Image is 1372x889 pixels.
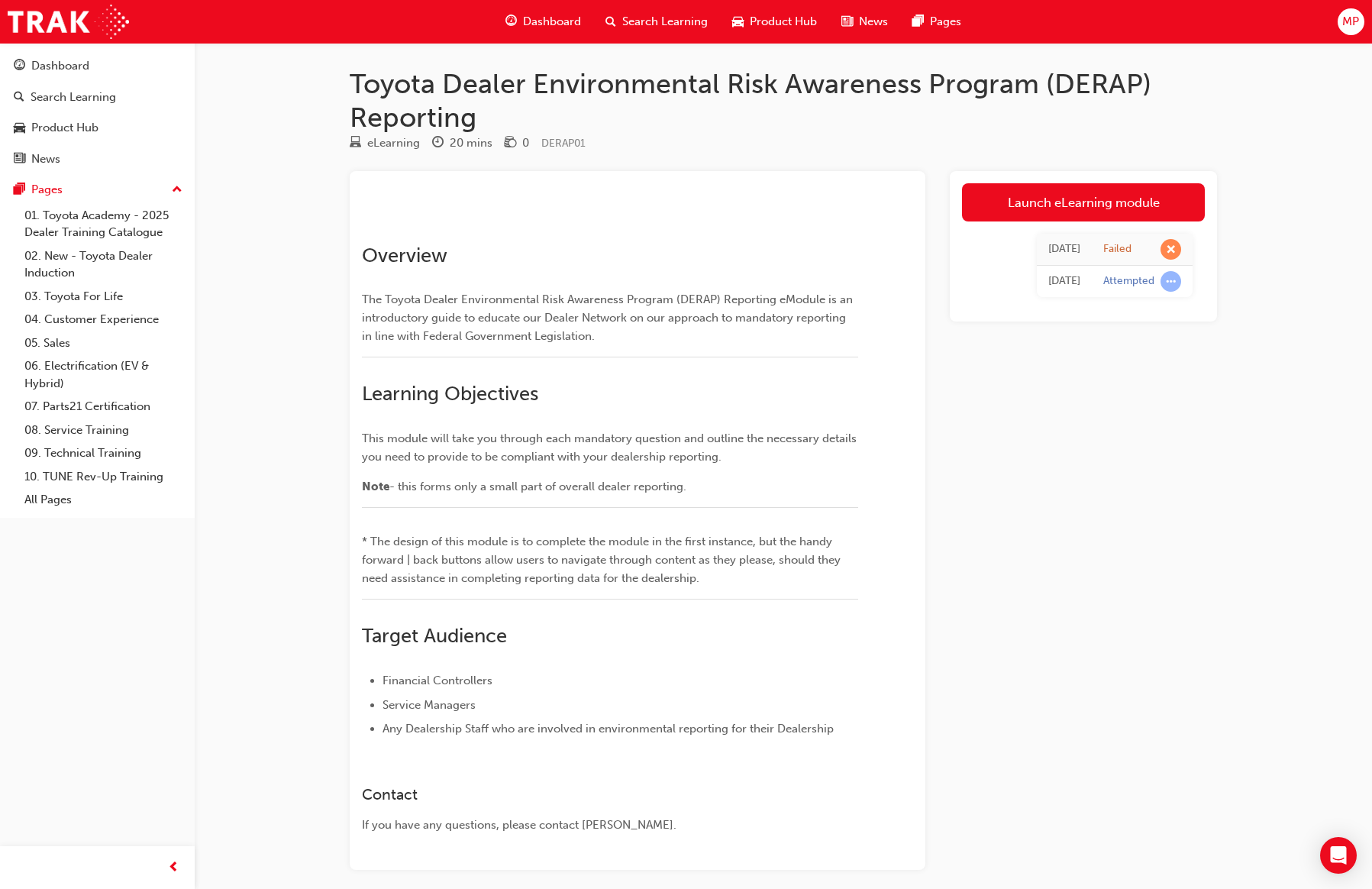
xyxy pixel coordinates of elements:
[18,244,189,285] a: 02. New - Toyota Dealer Induction
[605,12,616,31] span: search-icon
[1320,837,1357,874] div: Open Intercom Messenger
[6,176,189,204] button: Pages
[859,13,888,31] span: News
[1103,274,1154,289] div: Attempted
[900,6,973,37] a: pages-iconPages
[505,134,529,153] div: Price
[31,57,89,75] div: Dashboard
[962,183,1205,221] a: Launch eLearning module
[31,150,60,168] div: News
[732,12,744,31] span: car-icon
[350,137,361,150] span: learningResourceType_ELEARNING-icon
[31,89,116,106] div: Search Learning
[450,134,492,152] div: 20 mins
[383,722,834,735] span: Any Dealership Staff who are involved in environmental reporting for their Dealership
[350,67,1217,134] h1: Toyota Dealer Environmental Risk Awareness Program (DERAP) Reporting
[383,698,476,712] span: Service Managers
[362,480,389,493] span: Note
[522,134,529,152] div: 0
[912,12,924,31] span: pages-icon
[593,6,720,37] a: search-iconSearch Learning
[18,204,189,244] a: 01. Toyota Academy - 2025 Dealer Training Catalogue
[505,137,516,150] span: money-icon
[1338,8,1364,35] button: MP
[6,52,189,80] a: Dashboard
[31,119,98,137] div: Product Hub
[829,6,900,37] a: news-iconNews
[1048,241,1080,258] div: Wed Jun 11 2025 13:44:33 GMT+1000 (Australian Eastern Standard Time)
[172,180,182,200] span: up-icon
[541,137,586,150] span: Learning resource code
[6,114,189,142] a: Product Hub
[14,91,24,105] span: search-icon
[523,13,581,31] span: Dashboard
[841,12,853,31] span: news-icon
[383,674,492,687] span: Financial Controllers
[18,331,189,355] a: 05. Sales
[18,465,189,489] a: 10. TUNE Rev-Up Training
[432,134,492,153] div: Duration
[8,5,129,39] img: Trak
[362,535,844,585] span: * The design of this module is to complete the module in the first instance, but the handy forwar...
[362,244,447,267] span: Overview
[6,145,189,173] a: News
[18,488,189,512] a: All Pages
[362,624,507,648] span: Target Audience
[1103,242,1131,257] div: Failed
[18,308,189,331] a: 04. Customer Experience
[1161,271,1181,292] span: learningRecordVerb_ATTEMPT-icon
[6,49,189,176] button: DashboardSearch LearningProduct HubNews
[31,181,63,199] div: Pages
[362,293,856,343] span: The Toyota Dealer Environmental Risk Awareness Program (DERAP) Reporting eModule is an introducto...
[1161,239,1181,260] span: learningRecordVerb_FAIL-icon
[930,13,961,31] span: Pages
[493,6,593,37] a: guage-iconDashboard
[14,153,25,166] span: news-icon
[1342,13,1359,31] span: MP
[362,382,538,406] span: Learning Objectives
[362,786,858,803] h3: Contact
[362,816,858,834] div: If you have any questions, please contact [PERSON_NAME].
[362,432,860,464] span: This module will take you through each mandatory question and outline the necessary details you n...
[432,137,444,150] span: clock-icon
[750,13,817,31] span: Product Hub
[720,6,829,37] a: car-iconProduct Hub
[14,183,25,197] span: pages-icon
[18,354,189,395] a: 06. Electrification (EV & Hybrid)
[14,121,25,135] span: car-icon
[622,13,708,31] span: Search Learning
[389,480,686,493] span: - this forms only a small part of overall dealer reporting.
[18,441,189,465] a: 09. Technical Training
[505,12,517,31] span: guage-icon
[1048,273,1080,290] div: Wed Jun 11 2025 13:34:56 GMT+1000 (Australian Eastern Standard Time)
[367,134,420,152] div: eLearning
[350,134,420,153] div: Type
[168,858,179,878] span: prev-icon
[14,60,25,73] span: guage-icon
[18,395,189,419] a: 07. Parts21 Certification
[18,419,189,442] a: 08. Service Training
[18,285,189,309] a: 03. Toyota For Life
[6,83,189,112] a: Search Learning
